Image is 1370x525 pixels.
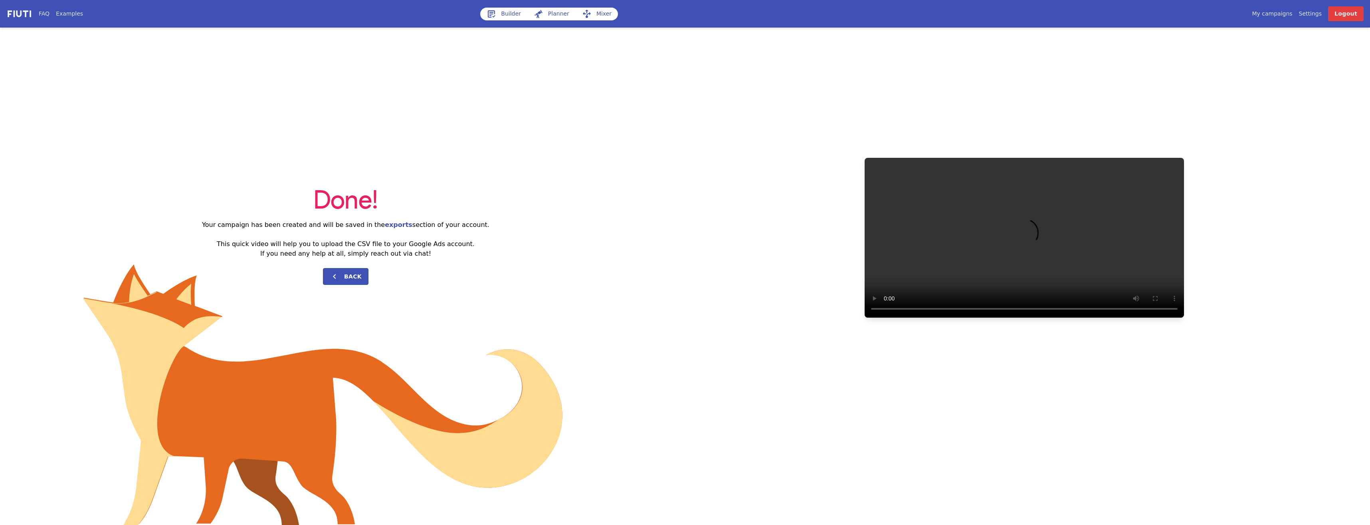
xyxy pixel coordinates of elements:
a: Examples [56,10,83,18]
a: Builder [480,8,527,20]
a: FAQ [39,10,49,18]
a: Settings [1299,10,1322,18]
button: Back [323,268,368,285]
a: exports [385,221,412,229]
h2: Your campaign has been created and will be saved in the section of your account. This quick video... [6,220,685,259]
span: Done! [313,188,378,214]
img: f731f27.png [6,9,32,18]
a: Planner [527,8,576,20]
a: Logout [1328,6,1364,21]
video: Your browser does not support HTML5 video. [865,158,1184,318]
a: My campaigns [1252,10,1292,18]
a: Mixer [576,8,618,20]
